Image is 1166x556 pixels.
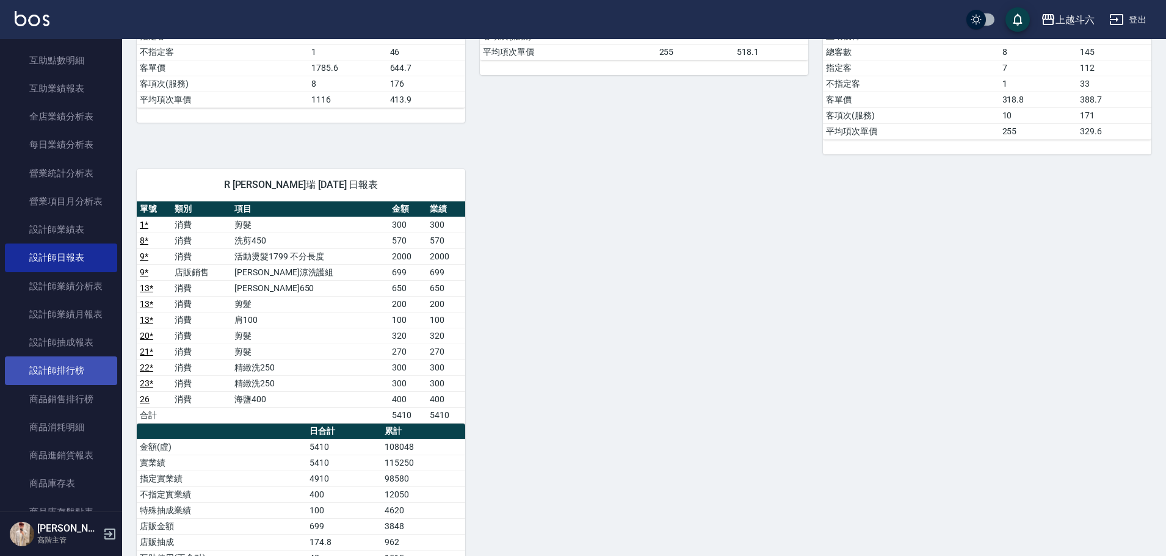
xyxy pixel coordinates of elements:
button: save [1005,7,1030,32]
td: 300 [389,217,427,233]
td: 消費 [172,280,231,296]
td: 8 [308,76,386,92]
a: 每日業績分析表 [5,131,117,159]
td: 精緻洗250 [231,375,389,391]
th: 單號 [137,201,172,217]
td: 消費 [172,359,231,375]
a: 商品消耗明細 [5,413,117,441]
td: 400 [389,391,427,407]
td: 消費 [172,344,231,359]
th: 業績 [427,201,465,217]
a: 設計師業績表 [5,215,117,244]
td: 1116 [308,92,386,107]
td: 699 [427,264,465,280]
td: 活動燙髮1799 不分長度 [231,248,389,264]
td: 650 [427,280,465,296]
td: 剪髮 [231,328,389,344]
a: 設計師排行榜 [5,356,117,385]
td: 300 [389,375,427,391]
td: 不指定客 [137,44,308,60]
td: 962 [382,534,465,550]
a: 營業統計分析表 [5,159,117,187]
th: 類別 [172,201,231,217]
td: 570 [389,233,427,248]
td: 金額(虛) [137,439,306,455]
td: 消費 [172,391,231,407]
td: 2000 [389,248,427,264]
td: 300 [427,217,465,233]
td: 店販金額 [137,518,306,534]
th: 金額 [389,201,427,217]
td: 1 [999,76,1077,92]
td: 5410 [389,407,427,423]
a: 設計師業績分析表 [5,272,117,300]
td: 46 [387,44,465,60]
a: 商品庫存盤點表 [5,498,117,526]
td: 店販銷售 [172,264,231,280]
a: 設計師抽成報表 [5,328,117,356]
td: 店販抽成 [137,534,306,550]
td: 100 [427,312,465,328]
td: 318.8 [999,92,1077,107]
td: 200 [427,296,465,312]
button: 上越斗六 [1036,7,1099,32]
td: 消費 [172,248,231,264]
td: 300 [427,359,465,375]
p: 高階主管 [37,535,100,546]
table: a dense table [137,201,465,424]
td: 570 [427,233,465,248]
td: 145 [1077,44,1151,60]
td: 平均項次單價 [137,92,308,107]
td: 合計 [137,407,172,423]
td: 指定客 [823,60,999,76]
td: 270 [389,344,427,359]
div: 上越斗六 [1056,12,1095,27]
a: 全店業績分析表 [5,103,117,131]
td: 320 [427,328,465,344]
td: 8 [999,44,1077,60]
td: 115250 [382,455,465,471]
td: 300 [427,375,465,391]
h5: [PERSON_NAME] [37,522,100,535]
td: 肩100 [231,312,389,328]
td: 5410 [306,455,382,471]
td: 1 [308,44,386,60]
td: [PERSON_NAME]650 [231,280,389,296]
td: 112 [1077,60,1151,76]
td: 客單價 [137,60,308,76]
button: 登出 [1104,9,1151,31]
td: 實業績 [137,455,306,471]
a: 互助業績報表 [5,74,117,103]
td: 不指定客 [823,76,999,92]
a: 26 [140,394,150,404]
td: 總客數 [823,44,999,60]
td: 平均項次單價 [823,123,999,139]
td: 699 [306,518,382,534]
td: 洗剪450 [231,233,389,248]
td: 650 [389,280,427,296]
td: 100 [389,312,427,328]
td: 270 [427,344,465,359]
td: 消費 [172,328,231,344]
td: 剪髮 [231,217,389,233]
td: 255 [656,44,734,60]
td: 特殊抽成業績 [137,502,306,518]
td: 2000 [427,248,465,264]
img: Logo [15,11,49,26]
td: 4910 [306,471,382,486]
th: 日合計 [306,424,382,439]
td: 10 [999,107,1077,123]
td: 108048 [382,439,465,455]
td: 客單價 [823,92,999,107]
td: 精緻洗250 [231,359,389,375]
td: 3848 [382,518,465,534]
td: 699 [389,264,427,280]
td: 98580 [382,471,465,486]
td: 400 [427,391,465,407]
a: 互助點數明細 [5,46,117,74]
a: 營業項目月分析表 [5,187,117,215]
td: 413.9 [387,92,465,107]
td: 消費 [172,217,231,233]
td: 消費 [172,296,231,312]
td: 644.7 [387,60,465,76]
